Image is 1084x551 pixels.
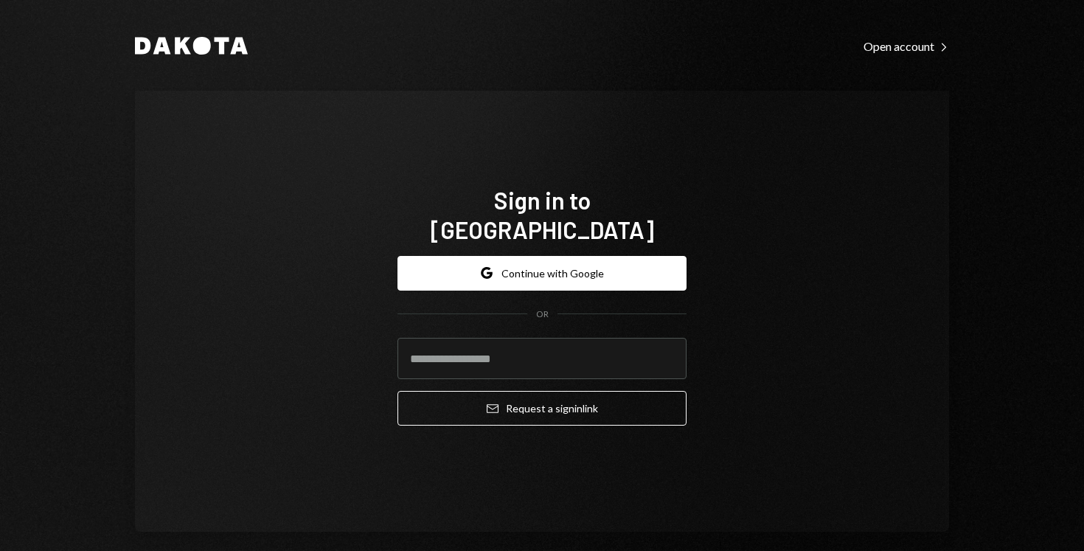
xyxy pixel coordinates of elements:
a: Open account [864,38,949,54]
h1: Sign in to [GEOGRAPHIC_DATA] [397,185,687,244]
button: Request a signinlink [397,391,687,426]
div: OR [536,308,549,321]
div: Open account [864,39,949,54]
button: Continue with Google [397,256,687,291]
